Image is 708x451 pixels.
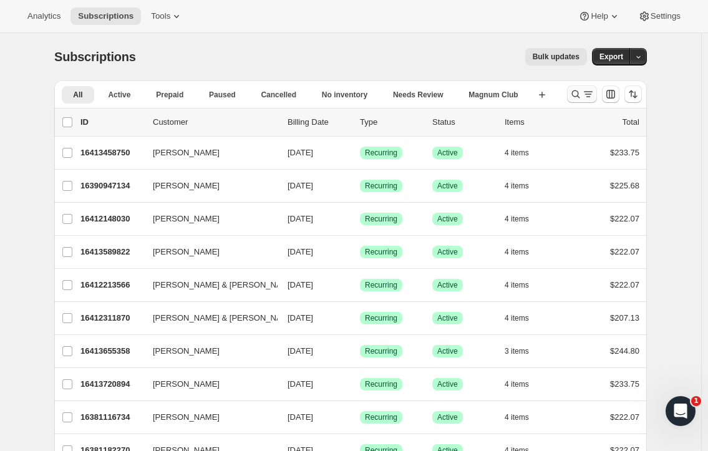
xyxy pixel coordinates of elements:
[80,246,143,258] p: 16413589822
[153,246,220,258] span: [PERSON_NAME]
[365,379,397,389] span: Recurring
[591,11,608,21] span: Help
[288,280,313,289] span: [DATE]
[153,378,220,390] span: [PERSON_NAME]
[505,243,543,261] button: 4 items
[437,313,458,323] span: Active
[80,276,639,294] div: 16412213566[PERSON_NAME] & [PERSON_NAME][DATE]SuccessRecurringSuccessActive4 items$222.07
[610,379,639,389] span: $233.75
[610,412,639,422] span: $222.07
[80,213,143,225] p: 16412148030
[145,242,270,262] button: [PERSON_NAME]
[70,7,141,25] button: Subscriptions
[360,116,422,129] div: Type
[145,275,270,295] button: [PERSON_NAME] & [PERSON_NAME]
[54,50,136,64] span: Subscriptions
[505,148,529,158] span: 4 items
[80,210,639,228] div: 16412148030[PERSON_NAME][DATE]SuccessRecurringSuccessActive4 items$222.07
[80,309,639,327] div: 16412311870[PERSON_NAME] & [PERSON_NAME][DATE]SuccessRecurringSuccessActive4 items$207.13
[505,379,529,389] span: 4 items
[80,378,143,390] p: 16413720894
[156,90,183,100] span: Prepaid
[145,209,270,229] button: [PERSON_NAME]
[505,376,543,393] button: 4 items
[209,90,236,100] span: Paused
[145,143,270,163] button: [PERSON_NAME]
[288,181,313,190] span: [DATE]
[651,11,681,21] span: Settings
[525,48,587,65] button: Bulk updates
[153,279,296,291] span: [PERSON_NAME] & [PERSON_NAME]
[80,342,639,360] div: 16413655358[PERSON_NAME][DATE]SuccessRecurringSuccessActive3 items$244.80
[153,312,296,324] span: [PERSON_NAME] & [PERSON_NAME]
[288,148,313,157] span: [DATE]
[505,280,529,290] span: 4 items
[505,313,529,323] span: 4 items
[80,116,143,129] p: ID
[80,116,639,129] div: IDCustomerBilling DateTypeStatusItemsTotal
[365,148,397,158] span: Recurring
[153,147,220,159] span: [PERSON_NAME]
[505,412,529,422] span: 4 items
[365,412,397,422] span: Recurring
[153,411,220,424] span: [PERSON_NAME]
[623,116,639,129] p: Total
[365,280,397,290] span: Recurring
[153,213,220,225] span: [PERSON_NAME]
[532,86,552,104] button: Create new view
[666,396,696,426] iframe: Intercom live chat
[288,247,313,256] span: [DATE]
[80,409,639,426] div: 16381116734[PERSON_NAME][DATE]SuccessRecurringSuccessActive4 items$222.07
[610,280,639,289] span: $222.07
[505,177,543,195] button: 4 items
[610,148,639,157] span: $233.75
[145,341,270,361] button: [PERSON_NAME]
[437,148,458,158] span: Active
[505,342,543,360] button: 3 items
[437,181,458,191] span: Active
[610,346,639,356] span: $244.80
[78,11,133,21] span: Subscriptions
[468,90,518,100] span: Magnum Club
[80,345,143,357] p: 16413655358
[288,379,313,389] span: [DATE]
[288,346,313,356] span: [DATE]
[610,181,639,190] span: $225.68
[80,312,143,324] p: 16412311870
[393,90,444,100] span: Needs Review
[288,412,313,422] span: [DATE]
[610,313,639,322] span: $207.13
[261,90,296,100] span: Cancelled
[80,376,639,393] div: 16413720894[PERSON_NAME][DATE]SuccessRecurringSuccessActive4 items$233.75
[437,280,458,290] span: Active
[73,90,82,100] span: All
[437,412,458,422] span: Active
[631,7,688,25] button: Settings
[143,7,190,25] button: Tools
[153,116,278,129] p: Customer
[80,177,639,195] div: 16390947134[PERSON_NAME][DATE]SuccessRecurringSuccessActive4 items$225.68
[145,374,270,394] button: [PERSON_NAME]
[27,11,61,21] span: Analytics
[610,214,639,223] span: $222.07
[505,309,543,327] button: 4 items
[624,85,642,103] button: Sort the results
[322,90,367,100] span: No inventory
[437,247,458,257] span: Active
[533,52,579,62] span: Bulk updates
[288,313,313,322] span: [DATE]
[592,48,631,65] button: Export
[437,379,458,389] span: Active
[505,116,567,129] div: Items
[145,407,270,427] button: [PERSON_NAME]
[437,346,458,356] span: Active
[365,181,397,191] span: Recurring
[80,279,143,291] p: 16412213566
[571,7,628,25] button: Help
[610,247,639,256] span: $222.07
[691,396,701,406] span: 1
[80,411,143,424] p: 16381116734
[505,144,543,162] button: 4 items
[602,85,619,103] button: Customize table column order and visibility
[505,276,543,294] button: 4 items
